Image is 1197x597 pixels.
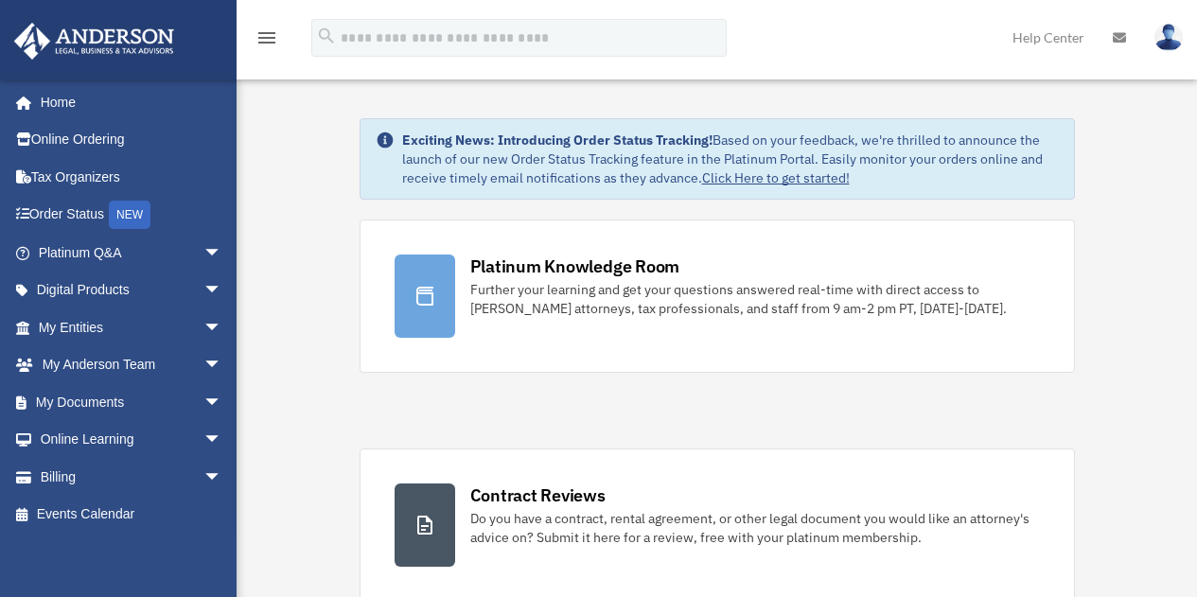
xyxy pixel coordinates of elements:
a: My Anderson Teamarrow_drop_down [13,346,251,384]
a: Digital Productsarrow_drop_down [13,272,251,309]
a: Online Ordering [13,121,251,159]
a: Tax Organizers [13,158,251,196]
span: arrow_drop_down [203,272,241,310]
div: Further your learning and get your questions answered real-time with direct access to [PERSON_NAM... [470,280,1040,318]
a: menu [255,33,278,49]
div: Platinum Knowledge Room [470,255,680,278]
span: arrow_drop_down [203,458,241,497]
img: User Pic [1154,24,1183,51]
div: Contract Reviews [470,483,606,507]
a: Order StatusNEW [13,196,251,235]
img: Anderson Advisors Platinum Portal [9,23,180,60]
a: Click Here to get started! [702,169,850,186]
div: NEW [109,201,150,229]
a: My Entitiesarrow_drop_down [13,308,251,346]
a: Online Learningarrow_drop_down [13,421,251,459]
a: Home [13,83,241,121]
a: Platinum Knowledge Room Further your learning and get your questions answered real-time with dire... [360,219,1075,373]
a: Platinum Q&Aarrow_drop_down [13,234,251,272]
i: menu [255,26,278,49]
span: arrow_drop_down [203,383,241,422]
span: arrow_drop_down [203,308,241,347]
a: Events Calendar [13,496,251,534]
div: Based on your feedback, we're thrilled to announce the launch of our new Order Status Tracking fe... [402,131,1059,187]
span: arrow_drop_down [203,346,241,385]
a: My Documentsarrow_drop_down [13,383,251,421]
span: arrow_drop_down [203,421,241,460]
span: arrow_drop_down [203,234,241,272]
i: search [316,26,337,46]
a: Billingarrow_drop_down [13,458,251,496]
strong: Exciting News: Introducing Order Status Tracking! [402,132,713,149]
div: Do you have a contract, rental agreement, or other legal document you would like an attorney's ad... [470,509,1040,547]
